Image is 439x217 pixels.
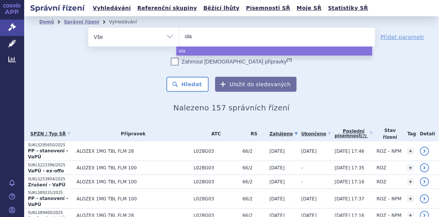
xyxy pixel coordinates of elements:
a: SPZN / Typ SŘ [28,129,73,139]
a: Ukončeno [302,129,331,139]
span: [DATE] [302,149,317,154]
span: ROZ [377,165,387,170]
span: ALOZEX 1MG TBL FLM 100 [77,165,190,170]
span: 66/2 [242,196,266,201]
span: [DATE] [270,179,285,184]
span: ROZ – NPM [377,196,402,201]
strong: VaPÚ - ex-offo [28,168,64,174]
a: + [407,164,414,171]
abbr: (?) [287,57,292,62]
span: ROZ – NPM [377,149,402,154]
span: L02BG03 [194,179,239,184]
strong: PP - stanovení - VaPÚ [28,196,68,207]
a: Přidat parametr [381,33,425,41]
span: ALOZEX 1MG TBL FLM 100 [77,179,190,184]
a: Zahájeno [270,129,297,139]
th: Stav řízení [373,126,404,141]
a: Písemnosti SŘ [244,3,293,13]
p: SUKLS295650/2025 [28,143,73,148]
span: [DATE] 17:46 [335,149,365,154]
abbr: (?) [361,134,367,138]
a: Domů [39,19,54,25]
a: detail [420,194,429,203]
a: Poslednípísemnost(?) [335,126,373,141]
a: Běžící lhůty [201,3,242,13]
span: [DATE] 17:35 [335,165,365,170]
span: 66/2 [242,165,266,170]
a: Referenční skupiny [135,3,199,13]
a: Správní řízení [64,19,99,25]
p: SUKLS223396/2025 [28,163,73,168]
span: 66/2 [242,179,266,184]
span: ALOZEX 1MG TBL FLM 100 [77,196,190,201]
a: + [407,195,414,202]
a: detail [420,163,429,172]
th: Tag [404,126,416,141]
span: L02BG03 [194,196,239,201]
span: - [302,165,303,170]
a: Moje SŘ [294,3,324,13]
span: [DATE] [270,165,285,170]
strong: PP - stanovení - VaPÚ [28,148,68,160]
th: Detail [416,126,439,141]
p: SUKLS89400/2025 [28,210,73,215]
h2: Správní řízení [24,3,91,13]
span: - [302,179,303,184]
li: Vyhledávání [109,16,147,28]
a: Vyhledávání [91,3,133,13]
span: ROZ [377,179,387,184]
a: detail [420,177,429,186]
strong: Zrušení - VaPÚ [28,182,66,188]
span: L02BG03 [194,165,239,170]
a: Statistiky SŘ [326,3,370,13]
p: SUKLS89231/2025 [28,190,73,195]
span: Nalezeno 157 správních řízení [174,103,290,112]
a: + [407,178,414,185]
button: Hledat [166,77,209,92]
span: [DATE] [270,196,285,201]
th: RS [239,126,266,141]
button: Uložit do sledovaných [215,77,297,92]
span: [DATE] 17:16 [335,179,365,184]
p: SUKLS253804/2025 [28,177,73,182]
a: detail [420,147,429,156]
th: Přípravek [73,126,190,141]
a: + [407,148,414,155]
span: L02BG03 [194,149,239,154]
span: [DATE] [270,149,285,154]
label: Zahrnout [DEMOGRAPHIC_DATA] přípravky [171,58,292,65]
span: [DATE] 17:37 [335,196,365,201]
span: [DATE] [302,196,317,201]
th: ATC [190,126,239,141]
li: ola [176,46,372,56]
span: 66/2 [242,149,266,154]
span: ALOZEX 1MG TBL FLM 28 [77,149,190,154]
